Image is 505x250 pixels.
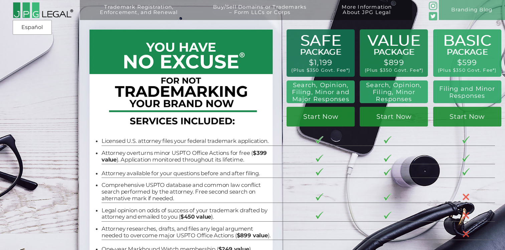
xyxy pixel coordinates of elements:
img: checkmark-border-3.png [384,193,391,201]
li: Legal opinion on odds of success of your trademark drafted by attorney and emailed to you ( ). [102,207,272,220]
li: Attorney overturns minor USPTO Office Actions for free ( ). Application monitored throughout its ... [102,150,272,163]
h2: Filing and Minor Responses [437,85,497,99]
img: checkmark-border-3.png [384,168,391,176]
img: Twitter_Social_Icon_Rounded_Square_Color-mid-green3-90.png [429,12,437,20]
img: checkmark-border-3.png [462,168,470,176]
li: Licensed U.S. attorney files your federal trademark application. [102,138,272,145]
img: checkmark-border-3.png [316,155,323,162]
a: Start Now [287,107,355,127]
b: $450 value [180,213,211,220]
img: checkmark-border-3.png [316,168,323,176]
img: checkmark-border-3.png [316,212,323,219]
img: 2016-logo-black-letters-3-r.png [13,2,73,18]
li: Attorney available for your questions before and after filing. [102,170,272,177]
img: X-30-3.png [462,193,470,201]
b: $899 value [237,232,268,239]
img: checkmark-border-3.png [384,155,391,162]
a: More InformationAbout JPG Legal [327,4,407,24]
img: checkmark-border-3.png [384,212,391,219]
h2: Search, Opinion, Filing, Minor Responses [364,81,424,103]
img: checkmark-border-3.png [462,155,470,162]
a: Start Now [433,107,501,127]
h2: Search, Opinion, Filing, Minor and Major Responses [290,81,352,103]
b: $399 value [102,150,267,163]
li: Attorney researches, drafts, and files any legal argument needed to overcome major USPTO Office A... [102,226,272,239]
a: Español [15,21,50,33]
a: Trademark Registration,Enforcement, and Renewal [85,4,193,24]
img: X-30-3.png [462,230,470,238]
a: Buy/Sell Domains or Trademarks– Form LLCs or Corps [198,4,322,24]
img: checkmark-border-3.png [316,193,323,201]
img: glyph-logo_May2016-green3-90.png [429,2,437,10]
img: X-30-3.png [462,212,470,219]
img: checkmark-border-3.png [462,136,470,144]
a: Start Now [360,107,428,127]
img: checkmark-border-3.png [316,136,323,144]
img: checkmark-border-3.png [384,136,391,144]
li: Comprehensive USPTO database and common law conflict search performed by the attorney. Free secon... [102,182,272,202]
